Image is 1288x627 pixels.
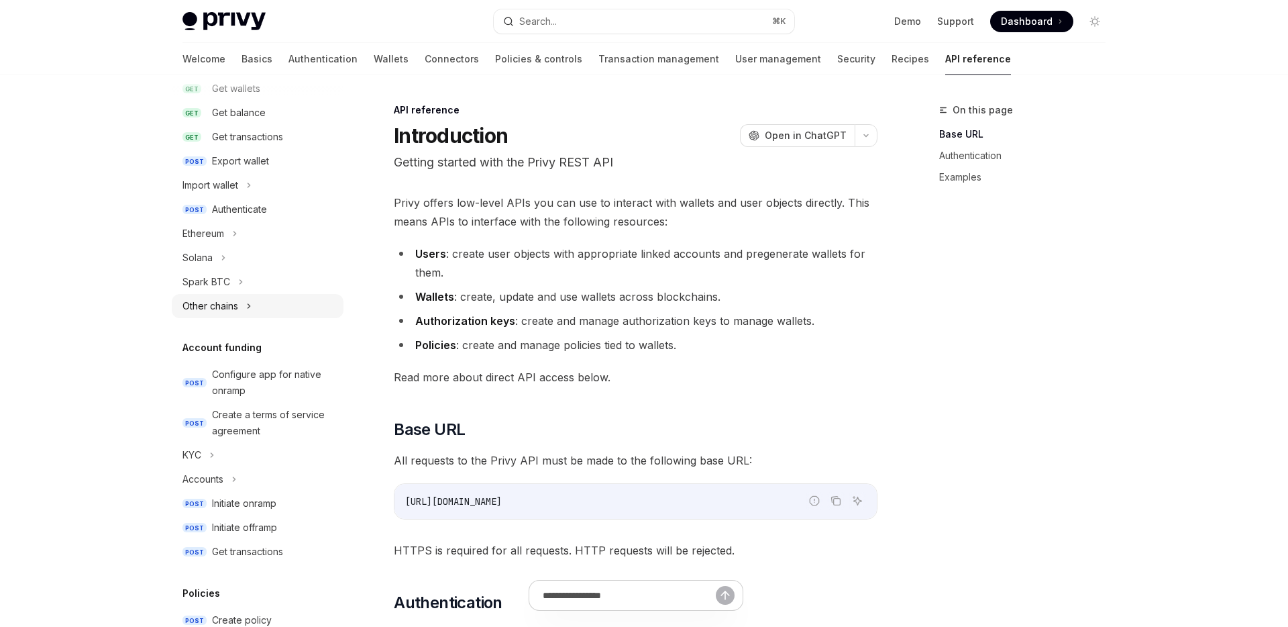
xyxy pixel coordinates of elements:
[182,523,207,533] span: POST
[394,368,877,387] span: Read more about direct API access below.
[740,124,855,147] button: Open in ChatGPT
[415,290,454,303] strong: Wallets
[394,311,877,330] li: : create and manage authorization keys to manage wallets.
[945,43,1011,75] a: API reference
[182,499,207,509] span: POST
[394,419,465,440] span: Base URL
[212,105,266,121] div: Get balance
[182,156,207,166] span: POST
[495,43,582,75] a: Policies & controls
[827,492,845,510] button: Copy the contents from the code block
[172,125,343,149] a: GETGet transactions
[172,516,343,540] a: POSTInitiate offramp
[182,585,220,601] h5: Policies
[425,43,479,75] a: Connectors
[953,102,1013,118] span: On this page
[405,495,502,508] span: [URL][DOMAIN_NAME]
[1001,15,1053,28] span: Dashboard
[212,367,335,399] div: Configure app for native onramp
[182,205,207,215] span: POST
[182,177,238,193] div: Import wallet
[182,471,223,487] div: Accounts
[990,11,1073,32] a: Dashboard
[394,451,877,470] span: All requests to the Privy API must be made to the following base URL:
[735,43,821,75] a: User management
[182,378,207,388] span: POST
[182,616,207,626] span: POST
[394,193,877,231] span: Privy offers low-level APIs you can use to interact with wallets and user objects directly. This ...
[182,340,262,356] h5: Account funding
[172,197,343,222] a: POSTAuthenticate
[394,103,877,117] div: API reference
[394,336,877,354] li: : create and manage policies tied to wallets.
[806,492,823,510] button: Report incorrect code
[182,226,224,242] div: Ethereum
[212,407,335,439] div: Create a terms of service agreement
[374,43,409,75] a: Wallets
[172,149,343,173] a: POSTExport wallet
[394,541,877,560] span: HTTPS is required for all requests. HTTP requests will be rejected.
[892,43,929,75] a: Recipes
[716,586,735,605] button: Send message
[937,15,974,28] a: Support
[1084,11,1106,32] button: Toggle dark mode
[182,132,201,142] span: GET
[394,153,877,172] p: Getting started with the Privy REST API
[288,43,358,75] a: Authentication
[494,9,794,34] button: Search...⌘K
[212,129,283,145] div: Get transactions
[182,43,225,75] a: Welcome
[772,16,786,27] span: ⌘ K
[172,540,343,564] a: POSTGet transactions
[172,363,343,403] a: POSTConfigure app for native onramp
[182,274,230,290] div: Spark BTC
[598,43,719,75] a: Transaction management
[172,491,343,516] a: POSTInitiate onramp
[415,314,515,328] strong: Authorization keys
[212,495,276,512] div: Initiate onramp
[394,124,508,148] h1: Introduction
[182,418,207,428] span: POST
[939,124,1116,145] a: Base URL
[939,145,1116,166] a: Authentication
[182,298,238,314] div: Other chains
[519,13,557,30] div: Search...
[849,492,866,510] button: Ask AI
[172,403,343,443] a: POSTCreate a terms of service agreement
[415,338,456,352] strong: Policies
[182,12,266,31] img: light logo
[182,447,201,463] div: KYC
[182,108,201,118] span: GET
[894,15,921,28] a: Demo
[212,520,277,536] div: Initiate offramp
[394,287,877,306] li: : create, update and use wallets across blockchains.
[172,101,343,125] a: GETGet balance
[241,43,272,75] a: Basics
[212,544,283,560] div: Get transactions
[415,247,446,260] strong: Users
[212,201,267,218] div: Authenticate
[939,166,1116,188] a: Examples
[765,129,847,142] span: Open in ChatGPT
[182,547,207,557] span: POST
[394,244,877,282] li: : create user objects with appropriate linked accounts and pregenerate wallets for them.
[837,43,875,75] a: Security
[212,153,269,169] div: Export wallet
[182,250,213,266] div: Solana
